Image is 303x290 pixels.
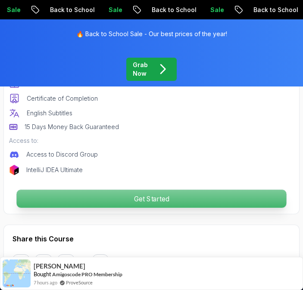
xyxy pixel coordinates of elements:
p: English Subtitles [27,109,72,117]
p: Get Started [16,190,286,208]
h2: Share this Course [12,234,291,244]
button: Get Started [16,190,287,209]
a: Amigoscode PRO Membership [52,271,122,278]
span: 7 hours ago [34,279,57,286]
p: IntelliJ IDEA Ultimate [26,166,83,174]
p: Access to: [9,136,294,145]
span: Bought [34,271,51,278]
span: [PERSON_NAME] [34,262,85,270]
p: Certificate of Completion [27,94,98,103]
p: 🔥 Back to School Sale - Our best prices of the year! [76,30,227,38]
p: Sale [101,6,128,14]
p: Sale [203,6,230,14]
p: Back to School [42,6,101,14]
img: provesource social proof notification image [3,259,31,287]
p: Access to Discord Group [26,150,98,159]
p: Back to School [144,6,203,14]
p: Grab Now [133,61,148,78]
a: ProveSource [66,279,93,286]
img: jetbrains logo [9,165,19,175]
p: 15 Days Money Back Guaranteed [25,123,119,131]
